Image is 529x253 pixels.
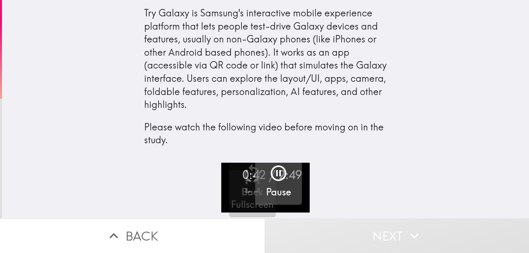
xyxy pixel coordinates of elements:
p: Please watch the following video before moving on in the study. [144,121,387,147]
button: 10Back [229,158,276,205]
h5: Pause [266,186,291,199]
h5: Back [242,186,263,199]
button: Pause [255,158,302,205]
button: Next [264,218,529,253]
div: Try Galaxy is Samsung's interactive mobile experience platform that lets people test-drive Galaxy... [144,7,387,147]
p: 10 [249,170,256,179]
